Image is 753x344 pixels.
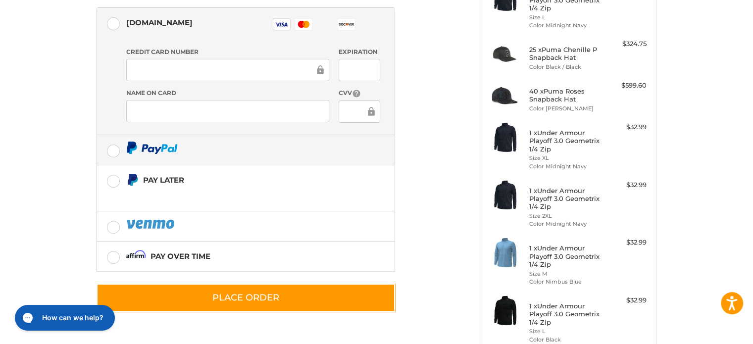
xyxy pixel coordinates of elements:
[529,244,605,268] h4: 1 x Under Armour Playoff 3.0 Geometrix 1/4 Zip
[607,180,647,190] div: $32.99
[529,63,605,71] li: Color Black / Black
[607,39,647,49] div: $324.75
[529,327,605,336] li: Size L
[126,174,139,186] img: Pay Later icon
[529,336,605,344] li: Color Black
[529,220,605,228] li: Color Midnight Navy
[529,13,605,22] li: Size L
[339,89,380,98] label: CVV
[10,301,117,334] iframe: Gorgias live chat messenger
[529,21,605,30] li: Color Midnight Navy
[607,238,647,247] div: $32.99
[339,48,380,56] label: Expiration
[607,81,647,91] div: $599.60
[126,142,178,154] img: PayPal icon
[151,248,210,264] div: Pay over time
[529,87,605,103] h4: 40 x Puma Roses Snapback Hat
[529,154,605,162] li: Size XL
[607,122,647,132] div: $32.99
[529,187,605,211] h4: 1 x Under Armour Playoff 3.0 Geometrix 1/4 Zip
[126,48,329,56] label: Credit Card Number
[529,46,605,62] h4: 25 x Puma Chenille P Snapback Hat
[126,89,329,98] label: Name on Card
[529,278,605,286] li: Color Nimbus Blue
[126,191,333,199] iframe: PayPal Message 1
[529,212,605,220] li: Size 2XL
[529,302,605,326] h4: 1 x Under Armour Playoff 3.0 Geometrix 1/4 Zip
[126,250,146,262] img: Affirm icon
[126,218,177,230] img: PayPal icon
[143,172,333,188] div: Pay Later
[529,270,605,278] li: Size M
[529,162,605,171] li: Color Midnight Navy
[126,14,193,31] div: [DOMAIN_NAME]
[97,284,395,312] button: Place Order
[607,295,647,305] div: $32.99
[529,104,605,113] li: Color [PERSON_NAME]
[529,129,605,153] h4: 1 x Under Armour Playoff 3.0 Geometrix 1/4 Zip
